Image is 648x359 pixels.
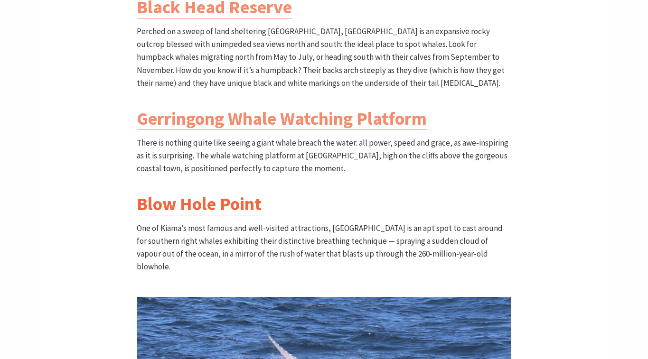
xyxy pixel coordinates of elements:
[137,193,262,215] a: Blow Hole Point
[137,222,511,274] p: One of Kiama’s most famous and well-visited attractions, [GEOGRAPHIC_DATA] is an apt spot to cast...
[137,137,511,175] p: There is nothing quite like seeing a giant whale breach the water: all power, speed and grace, as...
[137,25,511,90] p: Perched on a sweep of land sheltering [GEOGRAPHIC_DATA], [GEOGRAPHIC_DATA] is an expansive rocky ...
[137,107,427,130] a: Gerringong Whale Watching Platform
